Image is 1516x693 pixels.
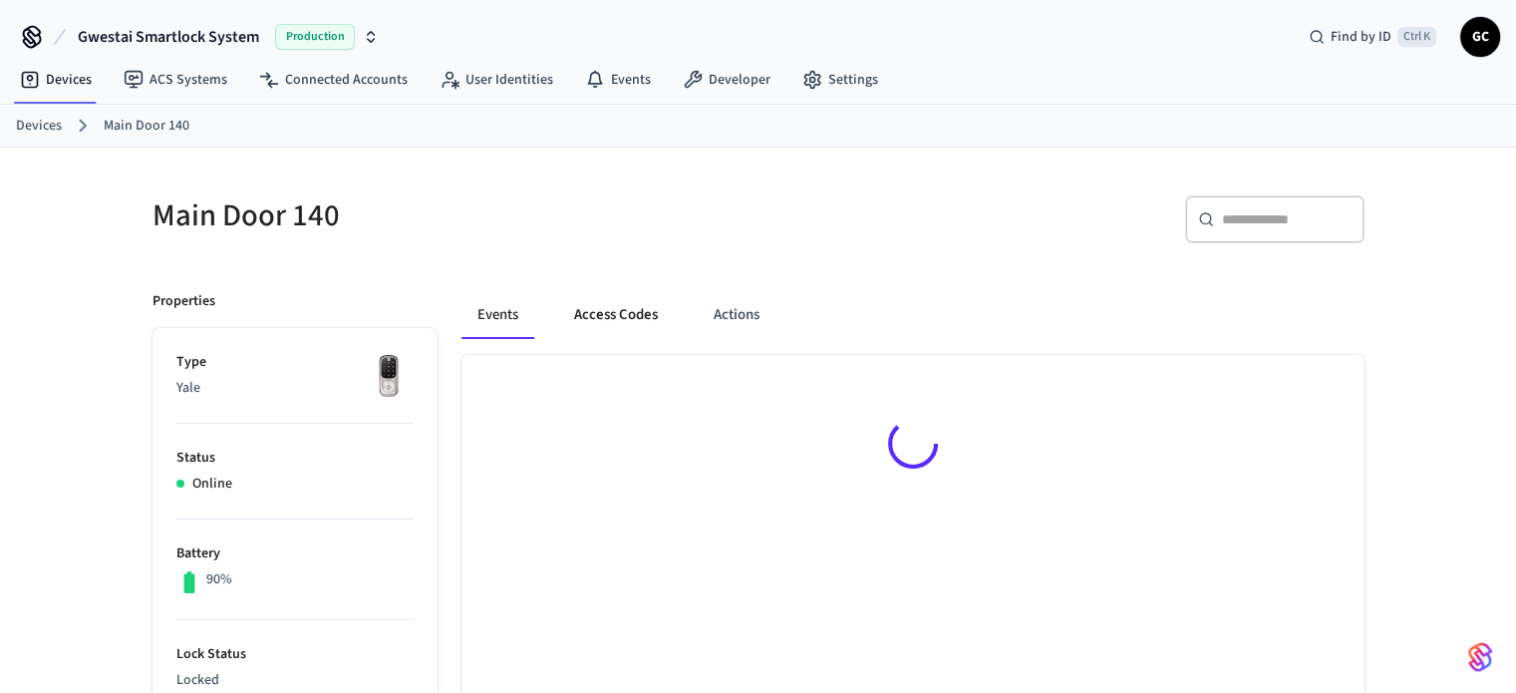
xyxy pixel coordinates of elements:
[243,62,424,98] a: Connected Accounts
[176,670,414,691] p: Locked
[78,25,259,49] span: Gwestai Smartlock System
[1331,27,1391,47] span: Find by ID
[569,62,667,98] a: Events
[206,569,232,590] p: 90%
[461,291,1364,339] div: ant example
[152,195,747,236] h5: Main Door 140
[176,378,414,399] p: Yale
[176,352,414,373] p: Type
[667,62,786,98] a: Developer
[424,62,569,98] a: User Identities
[275,24,355,50] span: Production
[152,291,215,312] p: Properties
[108,62,243,98] a: ACS Systems
[192,474,232,495] p: Online
[1462,19,1498,55] span: GC
[1460,17,1500,57] button: GC
[461,291,534,339] button: Events
[698,291,775,339] button: Actions
[364,352,414,402] img: Yale Assure Touchscreen Wifi Smart Lock, Satin Nickel, Front
[104,116,189,137] a: Main Door 140
[16,116,62,137] a: Devices
[176,543,414,564] p: Battery
[1397,27,1436,47] span: Ctrl K
[558,291,674,339] button: Access Codes
[786,62,894,98] a: Settings
[176,644,414,665] p: Lock Status
[176,448,414,469] p: Status
[1293,19,1452,55] div: Find by IDCtrl K
[1468,641,1492,673] img: SeamLogoGradient.69752ec5.svg
[4,62,108,98] a: Devices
